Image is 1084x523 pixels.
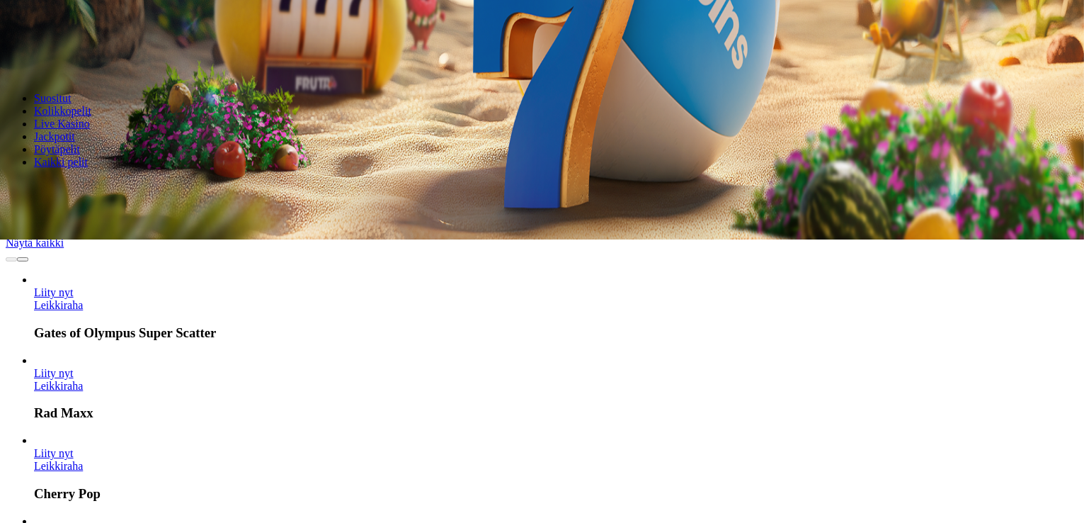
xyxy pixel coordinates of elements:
a: Pöytäpelit [34,143,80,155]
a: Suositut [34,92,71,104]
a: Cherry Pop [34,447,74,459]
a: Jackpotit [34,130,75,142]
a: Rad Maxx [34,367,74,379]
span: Liity nyt [34,367,74,379]
span: Liity nyt [34,447,74,459]
a: Kaikki pelit [34,156,88,168]
a: Gates of Olympus Super Scatter [34,286,74,298]
article: Rad Maxx [34,354,1078,422]
h3: Gates of Olympus Super Scatter [34,325,1078,341]
a: Gates of Olympus Super Scatter [34,299,83,311]
nav: Lobby [6,68,1078,169]
h3: Cherry Pop [34,486,1078,502]
span: Liity nyt [34,286,74,298]
a: Näytä kaikki [6,237,64,249]
button: next slide [17,257,28,261]
a: Kolikkopelit [34,105,91,117]
article: Cherry Pop [34,434,1078,502]
a: Cherry Pop [34,460,83,472]
h3: Rad Maxx [34,405,1078,421]
a: Live Kasino [34,118,90,130]
a: Rad Maxx [34,380,83,392]
article: Gates of Olympus Super Scatter [34,274,1078,341]
header: Lobby [6,68,1078,195]
button: prev slide [6,257,17,261]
